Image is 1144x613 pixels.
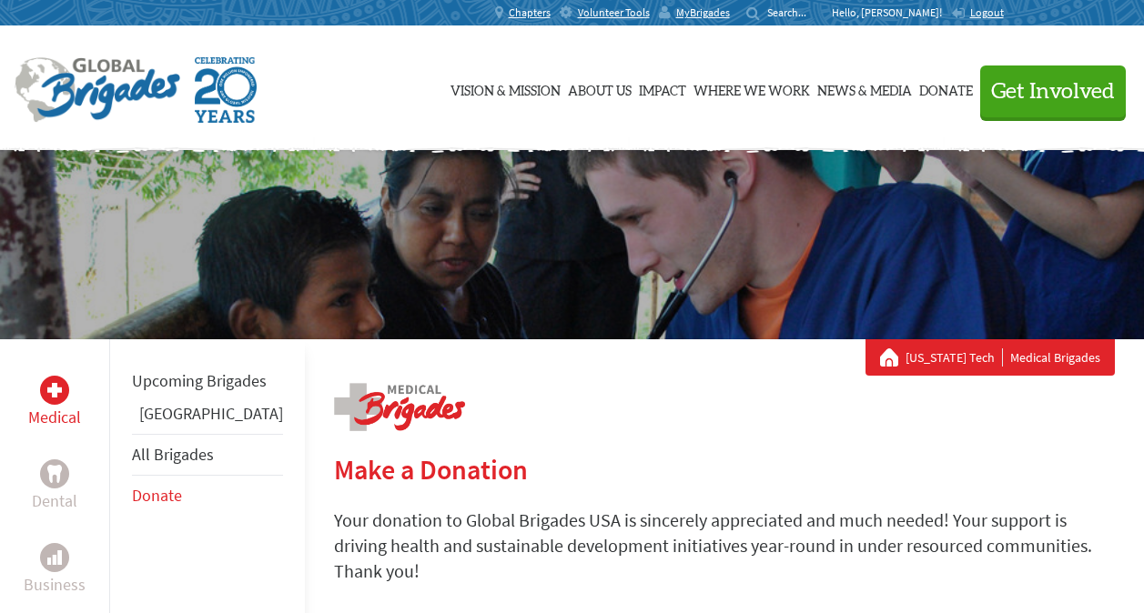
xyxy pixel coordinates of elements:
p: Your donation to Global Brigades USA is sincerely appreciated and much needed! Your support is dr... [334,507,1115,584]
span: Chapters [509,5,551,20]
span: MyBrigades [676,5,730,20]
a: Donate [919,43,973,134]
p: Dental [32,488,77,514]
a: All Brigades [132,444,214,465]
a: [GEOGRAPHIC_DATA] [139,403,283,424]
a: [US_STATE] Tech [906,348,1003,367]
div: Medical Brigades [880,348,1100,367]
p: Business [24,572,86,598]
a: News & Media [817,43,912,134]
a: About Us [568,43,632,134]
li: All Brigades [132,434,283,476]
img: Business [47,550,62,565]
img: logo-medical.png [334,383,465,431]
span: Volunteer Tools [578,5,650,20]
img: Global Brigades Logo [15,57,180,123]
li: Ghana [132,401,283,434]
a: Logout [951,5,1004,20]
a: DentalDental [32,459,77,514]
h2: Make a Donation [334,453,1115,486]
p: Hello, [PERSON_NAME]! [832,5,951,20]
img: Global Brigades Celebrating 20 Years [195,57,257,123]
a: Donate [132,485,182,506]
div: Business [40,543,69,572]
span: Logout [970,5,1004,19]
img: Dental [47,465,62,482]
p: Medical [28,405,81,430]
div: Medical [40,376,69,405]
a: MedicalMedical [28,376,81,430]
a: Vision & Mission [451,43,561,134]
a: BusinessBusiness [24,543,86,598]
button: Get Involved [980,65,1126,117]
a: Upcoming Brigades [132,370,267,391]
li: Upcoming Brigades [132,361,283,401]
span: Get Involved [991,81,1115,103]
input: Search... [767,5,819,19]
a: Where We Work [693,43,810,134]
img: Medical [47,383,62,397]
li: Donate [132,476,283,516]
div: Dental [40,459,69,488]
a: Impact [639,43,686,134]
